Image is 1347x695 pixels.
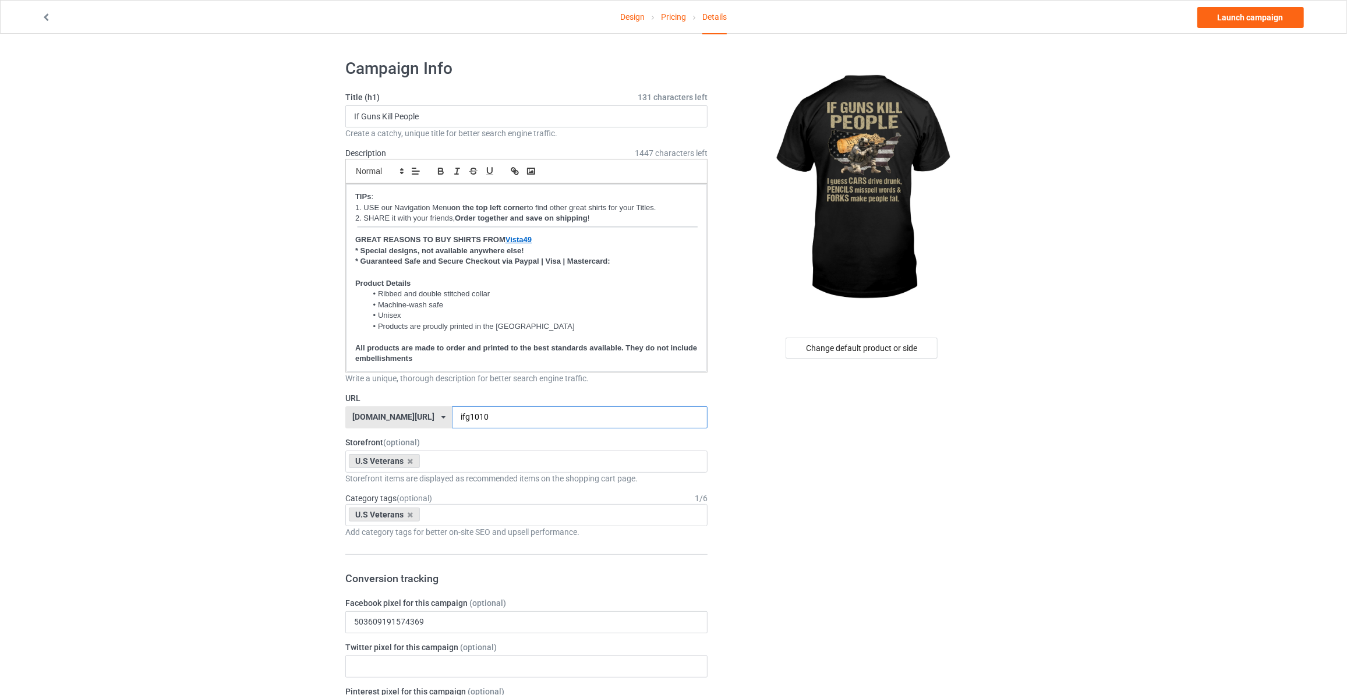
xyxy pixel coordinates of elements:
[345,392,708,404] label: URL
[345,473,708,484] div: Storefront items are displayed as recommended items on the shopping cart page.
[1197,7,1304,28] a: Launch campaign
[349,454,420,468] div: U.S Veterans
[383,438,420,447] span: (optional)
[345,148,386,158] label: Description
[345,526,708,538] div: Add category tags for better on-site SEO and upsell performance.
[460,643,497,652] span: (optional)
[355,343,699,363] strong: All products are made to order and printed to the best standards available. They do not include e...
[469,598,506,608] span: (optional)
[455,214,588,222] strong: Order together and save on shipping
[345,437,708,448] label: Storefront
[349,508,420,522] div: U.S Veterans
[355,203,698,214] p: 1. USE our Navigation Menu to find other great shirts for your Titles.
[635,147,708,159] span: 1447 characters left
[352,413,434,421] div: [DOMAIN_NAME][URL]
[786,338,938,359] div: Change default product or side
[695,492,708,504] div: 1 / 6
[355,192,371,201] strong: TIPs
[367,300,698,310] li: Machine-wash safe
[355,257,610,265] strong: * Guaranteed Safe and Secure Checkout via Paypal | Visa | Mastercard:
[355,246,524,255] strong: * Special designs, not available anywhere else!
[355,235,505,244] strong: GREAT REASONS TO BUY SHIRTS FROM
[345,373,708,384] div: Write a unique, thorough description for better search engine traffic.
[638,91,708,103] span: 131 characters left
[345,91,708,103] label: Title (h1)
[661,1,686,33] a: Pricing
[620,1,645,33] a: Design
[345,572,708,585] h3: Conversion tracking
[355,225,698,232] img: Screenshot_at_Jul_03_11-49-29.png
[355,279,411,288] strong: Product Details
[355,192,698,203] p: :
[355,213,698,224] p: 2. SHARE it with your friends, !
[367,321,698,332] li: Products are proudly printed in the [GEOGRAPHIC_DATA]
[702,1,727,34] div: Details
[505,235,532,244] a: Vista49
[345,58,708,79] h1: Campaign Info
[345,641,708,653] label: Twitter pixel for this campaign
[367,289,698,299] li: Ribbed and double stitched collar
[367,310,698,321] li: Unisex
[345,492,432,504] label: Category tags
[397,494,432,503] span: (optional)
[345,127,708,139] div: Create a catchy, unique title for better search engine traffic.
[451,203,527,212] strong: on the top left corner
[345,597,708,609] label: Facebook pixel for this campaign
